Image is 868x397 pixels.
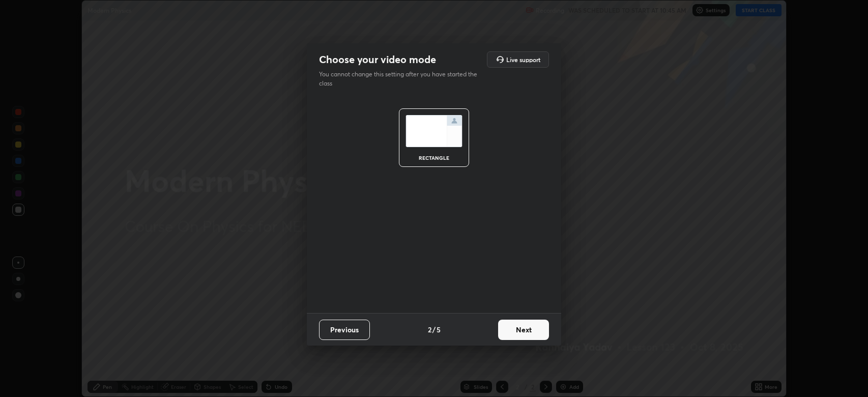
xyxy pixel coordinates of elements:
[406,115,462,147] img: normalScreenIcon.ae25ed63.svg
[506,56,540,63] h5: Live support
[498,320,549,340] button: Next
[437,324,441,335] h4: 5
[319,320,370,340] button: Previous
[319,53,436,66] h2: Choose your video mode
[414,155,454,160] div: rectangle
[319,70,484,88] p: You cannot change this setting after you have started the class
[428,324,431,335] h4: 2
[432,324,436,335] h4: /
